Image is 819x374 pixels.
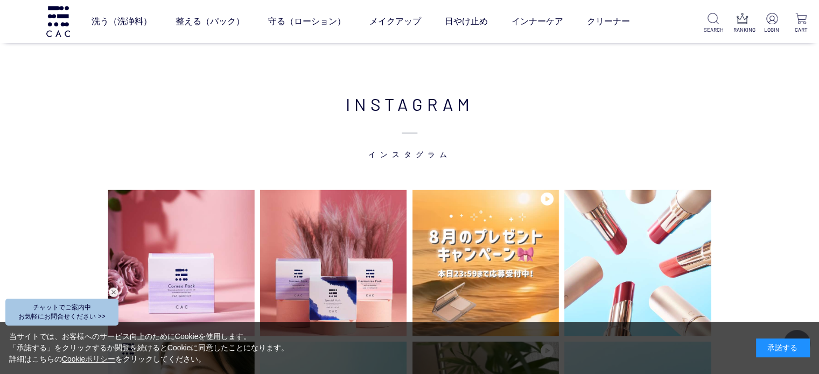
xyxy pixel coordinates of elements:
a: Cookieポリシー [62,355,116,363]
a: インナーケア [512,6,563,37]
a: メイクアップ [369,6,421,37]
a: LOGIN [762,13,781,34]
a: クリーナー [587,6,630,37]
img: Photo by cac_cosme.official [412,189,559,336]
a: CART [792,13,810,34]
a: 守る（ローション） [268,6,346,37]
a: RANKING [733,13,752,34]
a: SEARCH [704,13,723,34]
p: SEARCH [704,26,723,34]
img: logo [45,6,72,37]
p: LOGIN [762,26,781,34]
a: 日やけ止め [445,6,488,37]
a: 整える（パック） [176,6,244,37]
img: Photo by cac_cosme.official [260,189,407,336]
p: RANKING [733,26,752,34]
img: Photo by cac_cosme.official [108,189,255,336]
a: 洗う（洗浄料） [92,6,152,37]
img: Photo by cac_cosme.official [564,189,711,336]
p: CART [792,26,810,34]
h2: INSTAGRAM [102,91,717,160]
div: 承諾する [756,338,810,357]
div: 当サイトでは、お客様へのサービス向上のためにCookieを使用します。 「承諾する」をクリックするか閲覧を続けるとCookieに同意したことになります。 詳細はこちらの をクリックしてください。 [9,331,289,365]
span: インスタグラム [102,117,717,160]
